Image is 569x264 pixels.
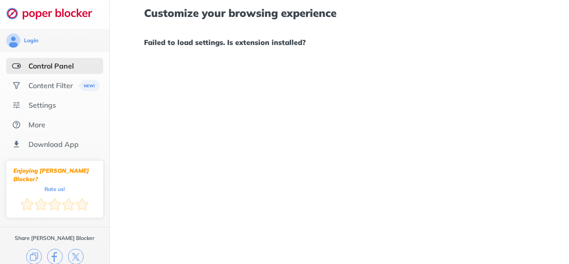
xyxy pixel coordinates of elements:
img: download-app.svg [12,140,21,149]
img: settings.svg [12,101,21,110]
div: Share [PERSON_NAME] Blocker [15,235,95,242]
h1: Failed to load settings. Is extension installed? [144,37,534,48]
div: Enjoying [PERSON_NAME] Blocker? [13,167,96,183]
img: menuBanner.svg [76,80,98,91]
img: avatar.svg [6,33,20,48]
div: Download App [28,140,79,149]
div: Rate us! [44,187,65,191]
img: features-selected.svg [12,61,21,70]
div: Login [24,37,38,44]
div: More [28,120,45,129]
img: social.svg [12,81,21,90]
div: Settings [28,101,56,110]
img: logo-webpage.svg [6,7,102,20]
div: Content Filter [28,81,73,90]
div: Control Panel [28,61,74,70]
img: about.svg [12,120,21,129]
h1: Customize your browsing experience [144,7,534,19]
